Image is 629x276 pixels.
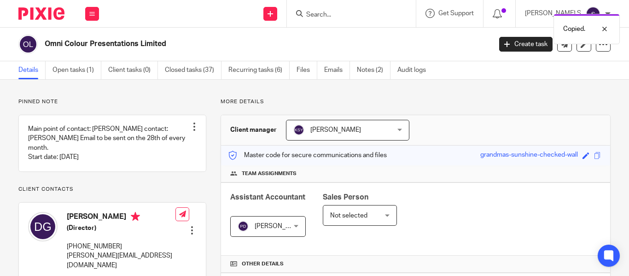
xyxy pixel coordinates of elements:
span: Assistant Accountant [230,194,305,201]
p: [PHONE_NUMBER] [67,242,175,251]
a: Notes (2) [357,61,390,79]
h3: Client manager [230,125,277,135]
img: svg%3E [18,35,38,54]
img: Pixie [18,7,64,20]
a: Create task [499,37,553,52]
img: svg%3E [586,6,600,21]
h4: [PERSON_NAME] [67,212,175,223]
h5: (Director) [67,223,175,233]
h2: Omni Colour Presentations Limited [45,39,397,49]
img: svg%3E [293,124,304,135]
p: More details [221,98,611,106]
a: Client tasks (0) [108,61,158,79]
a: Details [18,61,46,79]
span: [PERSON_NAME] [310,127,361,133]
p: Master code for secure communications and files [228,151,387,160]
div: grandmas-sunshine-checked-wall [480,150,578,161]
i: Primary [131,212,140,221]
a: Audit logs [397,61,433,79]
span: Sales Person [323,194,368,201]
a: Recurring tasks (6) [228,61,290,79]
span: [PERSON_NAME] [255,223,305,229]
img: svg%3E [28,212,58,241]
img: svg%3E [238,221,249,232]
span: Team assignments [242,170,297,177]
a: Files [297,61,317,79]
a: Emails [324,61,350,79]
span: Other details [242,260,284,268]
p: Pinned note [18,98,206,106]
a: Open tasks (1) [52,61,101,79]
p: Client contacts [18,186,206,193]
a: Closed tasks (37) [165,61,221,79]
input: Search [305,11,388,19]
p: Copied. [563,24,585,34]
span: Not selected [330,212,367,219]
p: [PERSON_NAME][EMAIL_ADDRESS][DOMAIN_NAME] [67,251,175,270]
